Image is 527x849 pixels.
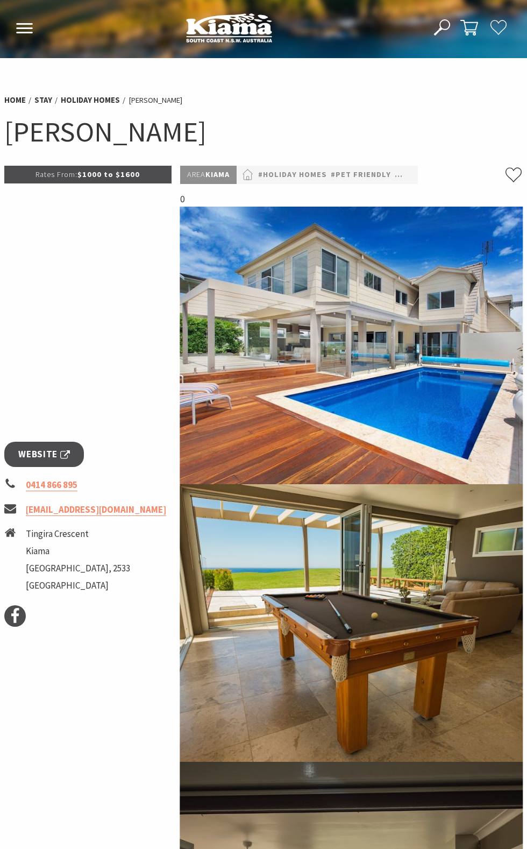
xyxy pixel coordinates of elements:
[61,95,120,105] a: Holiday Homes
[34,95,52,105] a: Stay
[4,442,84,467] a: Website
[4,166,172,183] p: $1000 to $1600
[35,169,77,179] span: Rates From:
[26,479,77,491] a: 0414 866 895
[26,561,130,576] li: [GEOGRAPHIC_DATA], 2533
[180,166,237,184] p: Kiama
[18,447,70,462] span: Website
[4,113,523,150] h1: [PERSON_NAME]
[129,94,182,107] li: [PERSON_NAME]
[180,207,523,484] img: Heated Pool
[187,169,205,179] span: Area
[186,13,272,43] img: Kiama Logo
[26,504,166,516] a: [EMAIL_ADDRESS][DOMAIN_NAME]
[331,168,391,181] a: #Pet Friendly
[180,484,523,762] img: Alfresco
[26,578,130,593] li: [GEOGRAPHIC_DATA]
[4,95,26,105] a: Home
[26,544,130,558] li: Kiama
[26,527,130,541] li: Tingira Crescent
[258,168,327,181] a: #Holiday Homes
